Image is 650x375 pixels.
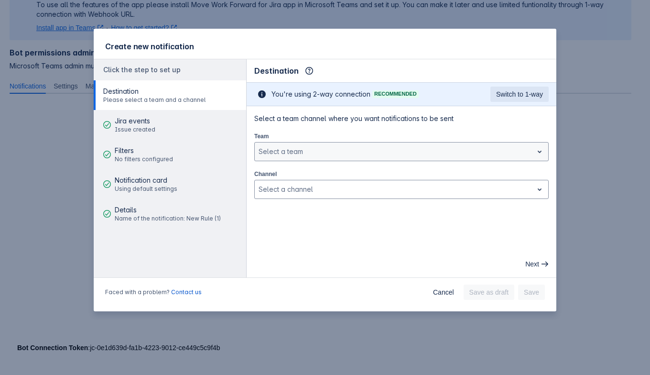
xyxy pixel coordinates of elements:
[115,116,155,126] span: Jira events
[103,151,111,158] span: good
[103,96,206,104] span: Please select a team and a channel
[103,87,206,96] span: Destination
[525,256,539,272] span: Next
[103,66,181,74] span: Click the step to set up
[496,87,543,102] span: Switch to 1-way
[464,285,515,300] button: Save as draft
[115,126,155,133] span: Issue created
[171,288,202,296] a: Contact us
[534,146,545,157] span: open
[115,215,221,222] span: Name of the notification: New Rule (1)
[103,121,111,129] span: good
[427,285,460,300] button: Cancel
[524,285,539,300] span: Save
[433,285,454,300] span: Cancel
[254,170,277,178] label: Channel
[115,176,177,185] span: Notification card
[372,91,419,97] span: Recommended
[115,146,173,155] span: Filters
[254,132,269,140] label: Team
[271,89,370,99] span: You're using 2-way connection
[103,180,111,188] span: good
[105,42,194,51] span: Create new notification
[103,210,111,218] span: good
[520,256,552,272] button: Next
[490,87,549,102] button: Switch to 1-way
[254,114,549,123] span: Select a team channel where you want notifications to be sent
[115,155,173,163] span: No filters configured
[534,184,545,195] span: open
[518,285,545,300] button: Save
[105,288,202,296] span: Faced with a problem?
[469,285,509,300] span: Save as draft
[115,205,221,215] span: Details
[115,185,177,193] span: Using default settings
[254,65,299,77] span: Destination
